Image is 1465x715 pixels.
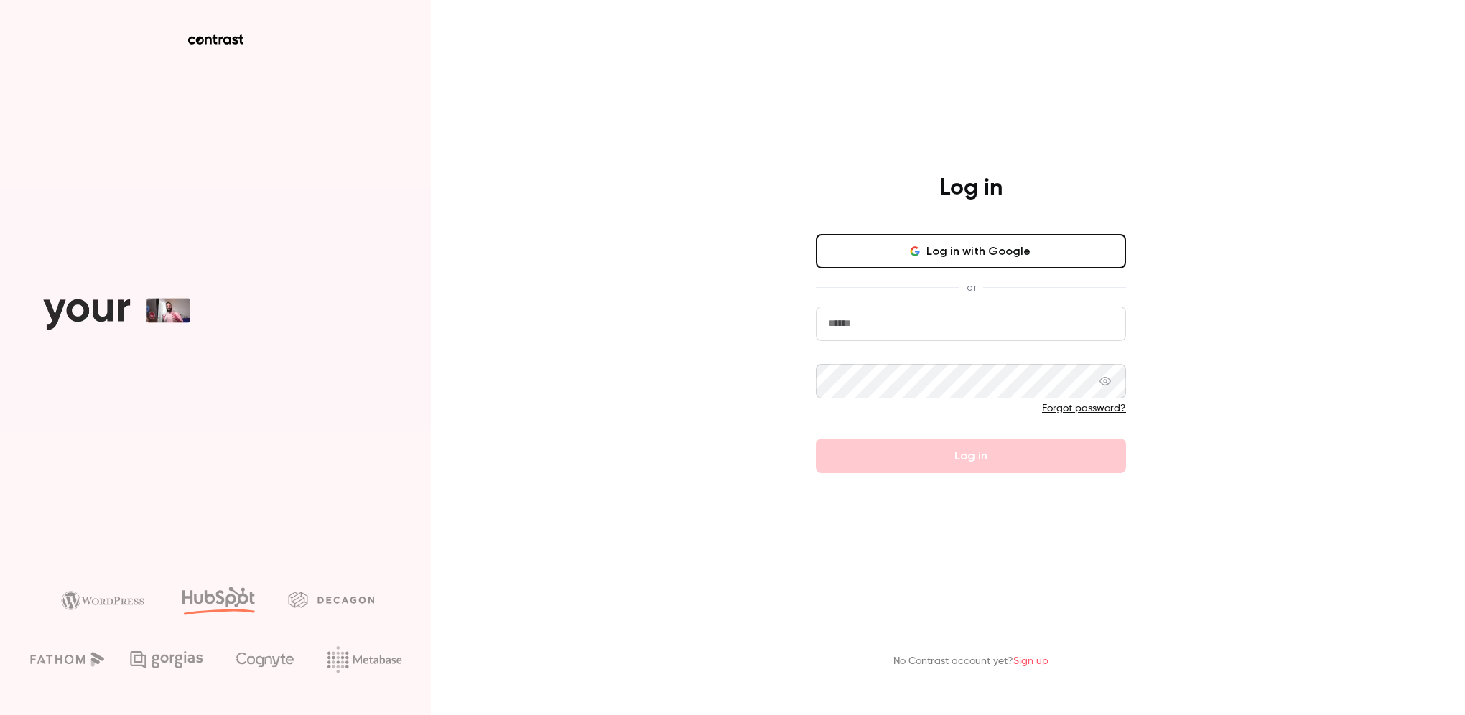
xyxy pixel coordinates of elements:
[959,280,983,295] span: or
[1013,656,1048,666] a: Sign up
[288,592,374,607] img: decagon
[816,234,1126,268] button: Log in with Google
[939,174,1003,202] h4: Log in
[1042,403,1126,413] a: Forgot password?
[893,654,1048,669] p: No Contrast account yet?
